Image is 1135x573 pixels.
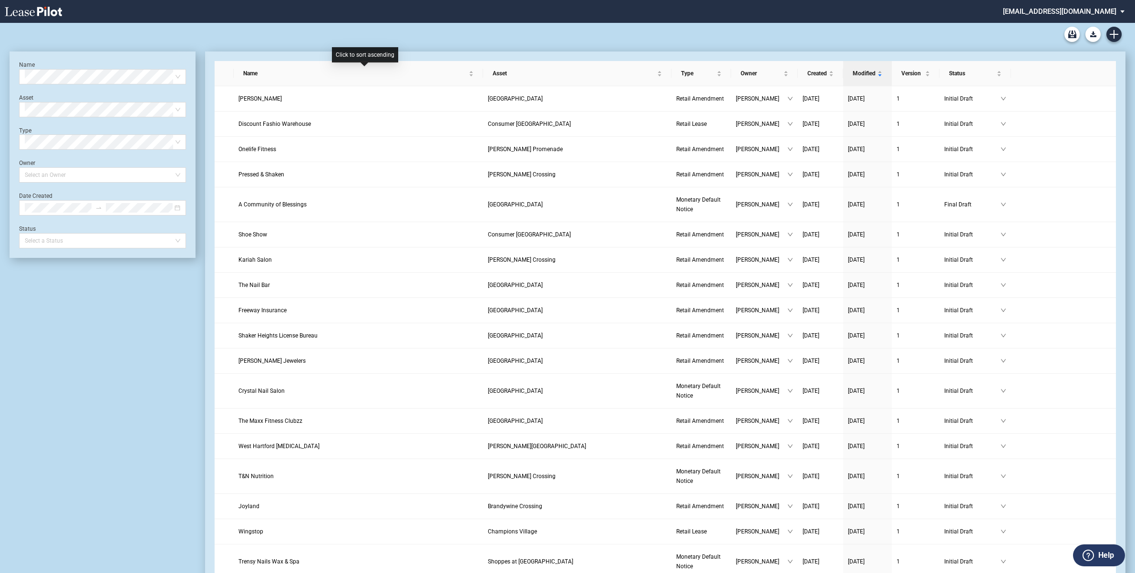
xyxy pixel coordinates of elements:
span: Initial Draft [944,441,1001,451]
span: down [787,96,793,102]
a: 1 [897,94,935,103]
a: Monetary Default Notice [676,195,726,214]
a: West Hartford [MEDICAL_DATA] [238,441,478,451]
a: [DATE] [848,230,887,239]
span: [DATE] [848,95,865,102]
span: Onelife Fitness [238,146,276,153]
span: [DATE] [848,332,865,339]
a: [DATE] [803,119,838,129]
span: Initial Draft [944,230,1001,239]
a: 1 [897,356,935,366]
a: Archive [1064,27,1080,42]
a: [DATE] [803,557,838,566]
a: [DATE] [803,441,838,451]
span: [DATE] [848,388,865,394]
span: Initial Draft [944,416,1001,426]
a: [DATE] [803,501,838,511]
th: Created [798,61,843,86]
span: Saucon Valley [488,388,543,394]
a: [GEOGRAPHIC_DATA] [488,331,667,340]
span: T&N Nutrition [238,473,274,480]
span: down [1001,333,1006,338]
span: Shaker Town Center [488,332,543,339]
a: [DATE] [848,255,887,265]
a: Trensy Nails Wax & Spa [238,557,478,566]
a: [GEOGRAPHIC_DATA] [488,306,667,315]
th: Status [939,61,1011,86]
span: Initial Draft [944,501,1001,511]
span: Pressed & Shaken [238,171,284,178]
span: Retail Amendment [676,146,724,153]
span: down [1001,96,1006,102]
label: Name [19,61,35,68]
a: [GEOGRAPHIC_DATA] [488,94,667,103]
a: The Nail Bar [238,280,478,290]
a: [GEOGRAPHIC_DATA] [488,356,667,366]
a: [DATE] [803,255,838,265]
span: [PERSON_NAME] [736,356,787,366]
span: [DATE] [803,307,819,314]
th: Asset [483,61,671,86]
span: down [787,503,793,509]
a: [DATE] [848,200,887,209]
span: [DATE] [803,146,819,153]
a: Brandywine Crossing [488,501,667,511]
th: Type [671,61,731,86]
span: [PERSON_NAME] [736,255,787,265]
a: [GEOGRAPHIC_DATA] [488,200,667,209]
a: [PERSON_NAME] Crossing [488,471,667,481]
span: Crystal Nail Salon [238,388,285,394]
a: [DATE] [803,416,838,426]
span: [DATE] [848,282,865,288]
a: [DATE] [848,170,887,179]
span: [DATE] [848,201,865,208]
span: Initial Draft [944,331,1001,340]
span: Brook Highland Shopping Center [488,282,543,288]
span: down [1001,121,1006,127]
a: 1 [897,501,935,511]
span: [PERSON_NAME] [736,471,787,481]
a: 1 [897,331,935,340]
span: [DATE] [848,358,865,364]
span: [DATE] [803,231,819,238]
span: Monetary Default Notice [676,468,721,484]
label: Asset [19,94,33,101]
span: down [787,121,793,127]
th: Modified [843,61,892,86]
span: Kenneth Darby [238,95,282,102]
a: [DATE] [848,501,887,511]
span: down [787,443,793,449]
a: [DATE] [803,230,838,239]
th: Owner [731,61,798,86]
span: [PERSON_NAME] [736,386,787,396]
span: West Hartford Chiropractic [238,443,320,450]
a: [DATE] [848,527,887,536]
span: down [1001,146,1006,152]
a: Retail Amendment [676,230,726,239]
a: [DATE] [848,280,887,290]
button: Download Blank Form [1085,27,1101,42]
span: Freeway Insurance [238,307,287,314]
a: [PERSON_NAME] Crossing [488,170,667,179]
a: 1 [897,386,935,396]
a: [DATE] [803,527,838,536]
span: [DATE] [848,171,865,178]
span: down [787,232,793,237]
a: 1 [897,144,935,154]
span: Dauphin Plaza [488,201,543,208]
a: Shaker Heights License Bureau [238,331,478,340]
span: down [787,473,793,479]
a: Retail Amendment [676,255,726,265]
span: down [787,172,793,177]
a: [DATE] [803,170,838,179]
span: down [787,202,793,207]
span: Saucon Valley [488,358,543,364]
a: Retail Lease [676,119,726,129]
a: [DATE] [803,356,838,366]
span: Crowe's Crossing [488,256,556,263]
span: down [787,333,793,338]
a: 1 [897,471,935,481]
a: [GEOGRAPHIC_DATA] [488,416,667,426]
span: 1 [897,171,900,178]
span: [DATE] [803,418,819,424]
